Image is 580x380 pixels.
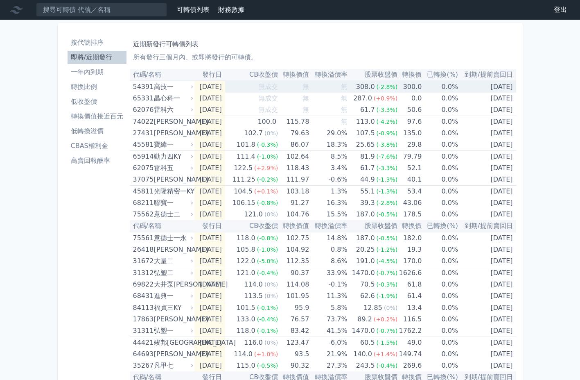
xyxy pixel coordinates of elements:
[154,302,192,314] div: 福貞三KY
[354,255,377,267] div: 191.0
[154,337,192,348] div: 竣邦[GEOGRAPHIC_DATA]
[133,209,152,220] div: 75562
[397,325,422,337] td: 1762.2
[397,69,422,81] th: 轉換價
[309,255,347,267] td: 8.6%
[278,232,309,244] td: 102.75
[350,325,377,337] div: 1470.0
[359,151,377,162] div: 81.9
[194,81,225,93] td: [DATE]
[397,162,422,174] td: 52.1
[194,244,225,255] td: [DATE]
[194,93,225,104] td: [DATE]
[354,127,377,139] div: 107.5
[194,162,225,174] td: [DATE]
[397,209,422,220] td: 178.5
[397,151,422,163] td: 79.79
[257,235,278,241] span: (-0.8%)
[359,337,377,348] div: 60.5
[359,186,377,197] div: 55.1
[377,293,398,299] span: (-1.9%)
[225,69,278,81] th: CB收盤價
[68,156,126,166] li: 高賣回報酬率
[242,337,264,348] div: 116.0
[422,220,458,232] th: 已轉換(%)
[458,337,516,349] td: [DATE]
[309,325,347,337] td: 41.5%
[309,69,347,81] th: 轉換溢價率
[354,232,377,244] div: 187.0
[133,186,152,197] div: 45811
[309,302,347,314] td: 5.8%
[68,154,126,167] a: 高賣回報酬率
[278,325,309,337] td: 83.42
[458,325,516,337] td: [DATE]
[278,197,309,209] td: 91.27
[232,162,254,174] div: 122.5
[257,176,278,183] span: (-0.2%)
[359,197,377,209] div: 39.3
[194,186,225,198] td: [DATE]
[354,244,377,255] div: 20.25
[194,314,225,325] td: [DATE]
[194,69,225,81] th: 發行日
[264,281,278,288] span: (0%)
[377,176,398,183] span: (-1.3%)
[348,69,397,81] th: 股票收盤價
[458,116,516,128] td: [DATE]
[278,220,309,232] th: 轉換價值
[258,106,278,114] span: 無成交
[374,95,397,102] span: (+0.9%)
[377,246,398,253] span: (-1.2%)
[458,104,516,116] td: [DATE]
[354,81,377,93] div: 308.0
[422,174,458,186] td: 0.0%
[341,94,348,102] span: 無
[154,197,192,209] div: 聯寶一
[258,94,278,102] span: 無成交
[359,104,377,116] div: 61.7
[422,93,458,104] td: 0.0%
[68,95,126,108] a: 低收盤價
[133,52,513,62] p: 所有發行三個月內、或即將發行的可轉債。
[257,153,278,160] span: (-1.0%)
[278,127,309,139] td: 79.63
[133,116,152,127] div: 74022
[397,197,422,209] td: 43.06
[278,139,309,151] td: 86.07
[309,290,347,302] td: 11.3%
[422,81,458,93] td: 0.0%
[133,337,152,348] div: 44421
[309,279,347,290] td: -0.1%
[68,111,126,121] li: 轉換價值接近百元
[154,267,192,279] div: 弘塑二
[257,316,278,323] span: (-0.4%)
[68,97,126,107] li: 低收盤價
[256,116,278,127] div: 100.0
[133,267,152,279] div: 31312
[278,290,309,302] td: 101.95
[302,106,309,114] span: 無
[422,314,458,325] td: 0.0%
[422,325,458,337] td: 0.0%
[218,6,244,14] a: 財務數據
[257,258,278,264] span: (-5.0%)
[350,267,377,279] div: 1470.0
[154,232,192,244] div: 意德士一永
[194,232,225,244] td: [DATE]
[422,116,458,128] td: 0.0%
[235,232,257,244] div: 118.0
[359,174,377,185] div: 44.9
[264,130,278,137] span: (0%)
[242,127,264,139] div: 102.7
[154,244,192,255] div: [PERSON_NAME]
[68,126,126,136] li: 低轉換溢價
[422,139,458,151] td: 0.0%
[154,93,192,104] div: 晶心科一
[154,209,192,220] div: 意德士二
[68,36,126,49] a: 按代號排序
[154,186,192,197] div: 光隆精密一KY
[235,139,257,150] div: 101.8
[154,279,192,290] div: 大井泵[PERSON_NAME]
[278,209,309,220] td: 104.76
